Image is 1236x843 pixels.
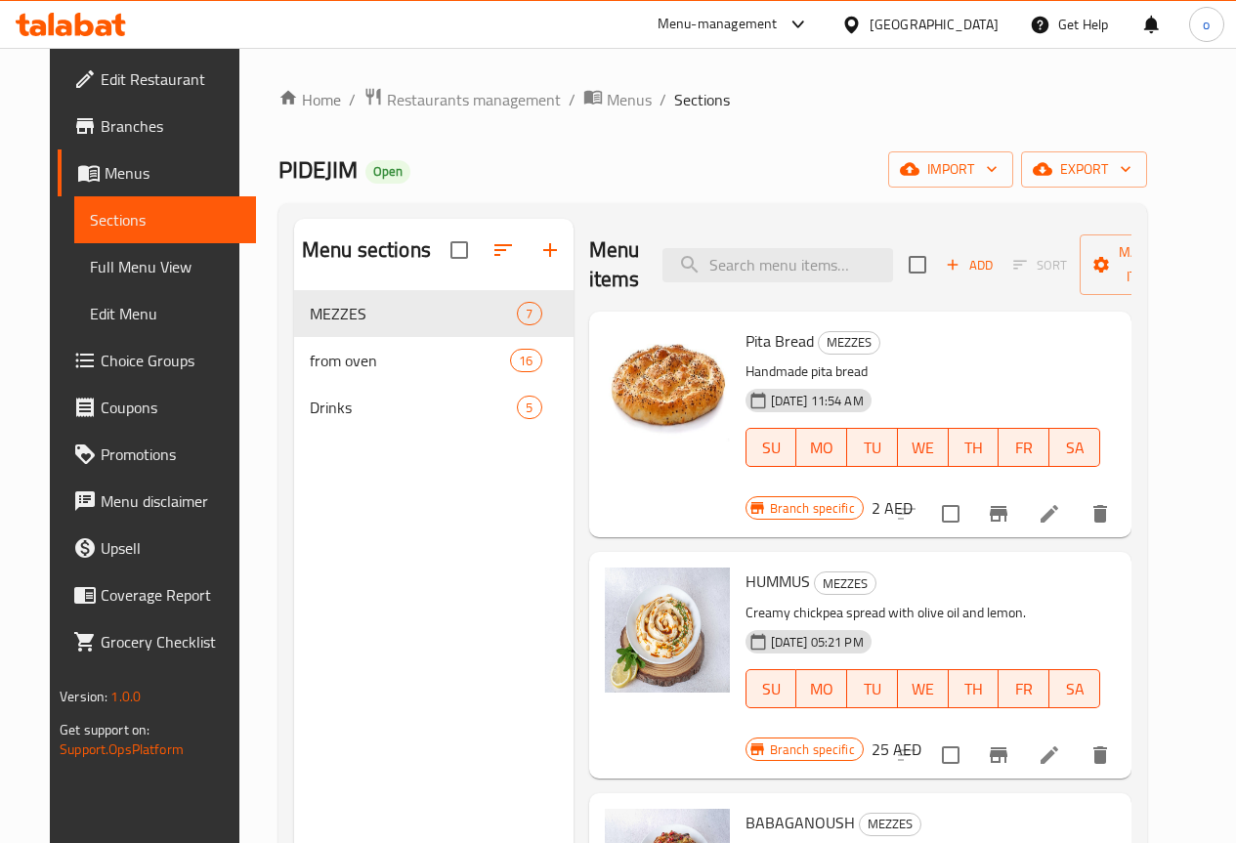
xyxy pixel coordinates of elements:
[527,227,574,274] button: Add section
[589,235,640,294] h2: Menu items
[90,302,240,325] span: Edit Menu
[569,88,575,111] li: /
[943,254,996,276] span: Add
[930,493,971,534] span: Select to update
[819,331,879,354] span: MEZZES
[906,434,941,462] span: WE
[605,327,730,452] img: Pita Bread
[60,717,149,742] span: Get support on:
[60,684,107,709] span: Version:
[101,489,240,513] span: Menu disclaimer
[58,431,256,478] a: Promotions
[74,243,256,290] a: Full Menu View
[1038,502,1061,526] a: Edit menu item
[870,14,999,35] div: [GEOGRAPHIC_DATA]
[294,290,574,337] div: MEZZES7
[363,87,561,112] a: Restaurants management
[278,87,1147,112] nav: breadcrumb
[957,434,992,462] span: TH
[746,669,797,708] button: SU
[1037,157,1131,182] span: export
[815,572,875,595] span: MEZZES
[518,399,540,417] span: 5
[938,250,1001,280] span: Add item
[74,196,256,243] a: Sections
[101,536,240,560] span: Upsell
[517,302,541,325] div: items
[746,808,855,837] span: BABAGANOUSH
[294,337,574,384] div: from oven16
[763,392,872,410] span: [DATE] 11:54 AM
[58,103,256,149] a: Branches
[365,160,410,184] div: Open
[58,571,256,618] a: Coverage Report
[1049,428,1100,467] button: SA
[58,384,256,431] a: Coupons
[605,568,730,693] img: HUMMUS
[294,384,574,431] div: Drinks5
[975,490,1022,537] button: Branch-specific-item
[898,669,949,708] button: WE
[294,282,574,439] nav: Menu sections
[847,428,898,467] button: TU
[904,157,998,182] span: import
[1006,675,1042,703] span: FR
[310,302,518,325] span: MEZZES
[855,434,890,462] span: TU
[804,675,839,703] span: MO
[58,337,256,384] a: Choice Groups
[804,434,839,462] span: MO
[101,630,240,653] span: Grocery Checklist
[754,675,789,703] span: SU
[746,359,1100,384] p: Handmade pita bread
[1077,490,1124,537] button: delete
[302,235,431,265] h2: Menu sections
[762,740,863,759] span: Branch specific
[58,618,256,665] a: Grocery Checklist
[90,255,240,278] span: Full Menu View
[674,88,730,111] span: Sections
[518,305,540,323] span: 7
[58,149,256,196] a: Menus
[1038,743,1061,767] a: Edit menu item
[607,88,652,111] span: Menus
[860,813,920,835] span: MEZZES
[1080,234,1211,295] button: Manage items
[58,56,256,103] a: Edit Restaurant
[110,684,141,709] span: 1.0.0
[1021,151,1147,188] button: export
[511,352,540,370] span: 16
[847,669,898,708] button: TU
[439,230,480,271] span: Select all sections
[101,67,240,91] span: Edit Restaurant
[1006,434,1042,462] span: FR
[101,443,240,466] span: Promotions
[796,428,847,467] button: MO
[1049,669,1100,708] button: SA
[510,349,541,372] div: items
[888,151,1013,188] button: import
[746,428,797,467] button: SU
[746,326,814,356] span: Pita Bread
[796,669,847,708] button: MO
[310,349,510,372] div: from oven
[999,669,1049,708] button: FR
[897,244,938,285] span: Select section
[662,248,893,282] input: search
[746,567,810,596] span: HUMMUS
[949,428,1000,467] button: TH
[1095,240,1195,289] span: Manage items
[101,583,240,607] span: Coverage Report
[872,494,913,522] h6: 2 AED
[660,88,666,111] li: /
[1077,732,1124,779] button: delete
[74,290,256,337] a: Edit Menu
[278,88,341,111] a: Home
[855,675,890,703] span: TU
[1057,434,1092,462] span: SA
[58,525,256,571] a: Upsell
[930,735,971,776] span: Select to update
[278,148,358,191] span: PIDEJIM
[762,499,863,518] span: Branch specific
